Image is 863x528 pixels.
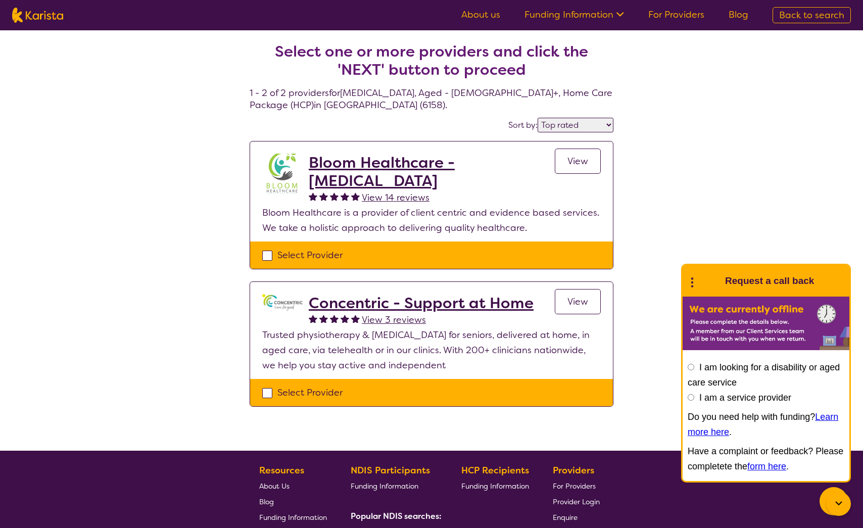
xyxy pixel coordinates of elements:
[309,314,317,323] img: fullstar
[553,497,600,506] span: Provider Login
[262,294,303,311] img: h3dfvoetcbe6d57qsjjs.png
[330,192,339,201] img: fullstar
[699,393,791,403] label: I am a service provider
[12,8,63,23] img: Karista logo
[553,464,594,476] b: Providers
[779,9,844,21] span: Back to search
[259,482,290,491] span: About Us
[351,192,360,201] img: fullstar
[341,314,349,323] img: fullstar
[461,464,529,476] b: HCP Recipients
[553,482,596,491] span: For Providers
[553,513,578,522] span: Enquire
[362,190,429,205] a: View 14 reviews
[309,294,534,312] a: Concentric - Support at Home
[688,362,840,388] label: I am looking for a disability or aged care service
[262,327,601,373] p: Trusted physiotherapy & [MEDICAL_DATA] for seniors, delivered at home, in aged care, via teleheal...
[648,9,704,21] a: For Providers
[747,461,786,471] a: form here
[259,494,327,509] a: Blog
[351,482,418,491] span: Funding Information
[259,478,327,494] a: About Us
[567,296,588,308] span: View
[362,314,426,326] span: View 3 reviews
[553,509,600,525] a: Enquire
[683,297,849,350] img: Karista offline chat form to request call back
[341,192,349,201] img: fullstar
[729,9,748,21] a: Blog
[319,314,328,323] img: fullstar
[508,120,538,130] label: Sort by:
[524,9,624,21] a: Funding Information
[309,192,317,201] img: fullstar
[319,192,328,201] img: fullstar
[259,509,327,525] a: Funding Information
[362,312,426,327] a: View 3 reviews
[461,478,529,494] a: Funding Information
[688,409,844,440] p: Do you need help with funding? .
[820,487,848,515] button: Channel Menu
[688,444,844,474] p: Have a complaint or feedback? Please completete the .
[461,482,529,491] span: Funding Information
[259,497,274,506] span: Blog
[725,273,814,289] h1: Request a call back
[699,271,719,291] img: Karista
[330,314,339,323] img: fullstar
[262,42,601,79] h2: Select one or more providers and click the 'NEXT' button to proceed
[461,9,500,21] a: About us
[262,205,601,235] p: Bloom Healthcare is a provider of client centric and evidence based services. We take a holistic ...
[555,149,601,174] a: View
[351,478,438,494] a: Funding Information
[553,478,600,494] a: For Providers
[262,154,303,194] img: kyxjko9qh2ft7c3q1pd9.jpg
[351,511,442,521] b: Popular NDIS searches:
[773,7,851,23] a: Back to search
[555,289,601,314] a: View
[250,18,613,111] h4: 1 - 2 of 2 providers for [MEDICAL_DATA] , Aged - [DEMOGRAPHIC_DATA]+ , Home Care Package (HCP) in...
[259,464,304,476] b: Resources
[259,513,327,522] span: Funding Information
[553,494,600,509] a: Provider Login
[362,191,429,204] span: View 14 reviews
[309,154,555,190] a: Bloom Healthcare - [MEDICAL_DATA]
[351,314,360,323] img: fullstar
[567,155,588,167] span: View
[351,464,430,476] b: NDIS Participants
